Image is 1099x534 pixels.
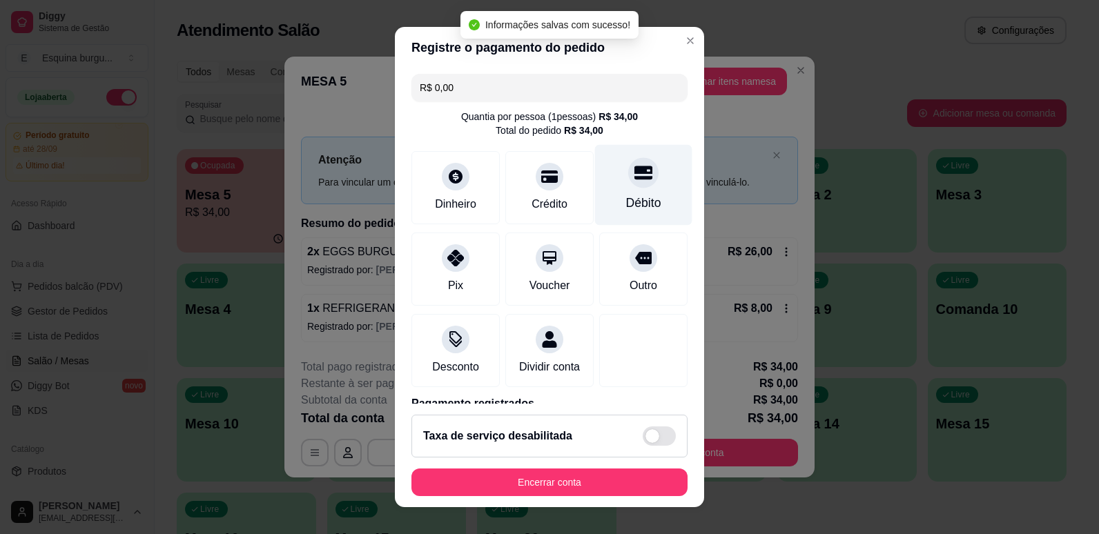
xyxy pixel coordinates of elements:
p: Pagamento registrados [411,395,688,412]
div: Outro [630,277,657,294]
div: Dinheiro [435,196,476,212]
span: Informações salvas com sucesso! [485,19,630,30]
div: Pix [448,277,463,294]
button: Encerrar conta [411,468,688,496]
div: R$ 34,00 [599,110,638,123]
header: Registre o pagamento do pedido [395,27,704,68]
div: Voucher [529,277,570,294]
div: Dividir conta [519,359,580,375]
div: Desconto [432,359,479,375]
div: Crédito [532,196,567,212]
div: Quantia por pessoa ( 1 pessoas) [461,110,638,123]
div: R$ 34,00 [564,123,603,137]
div: Total do pedido [496,123,603,137]
h2: Taxa de serviço desabilitada [423,428,572,444]
div: Débito [626,194,661,212]
button: Close [679,30,701,52]
input: Ex.: hambúrguer de cordeiro [420,74,679,101]
span: check-circle [469,19,480,30]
